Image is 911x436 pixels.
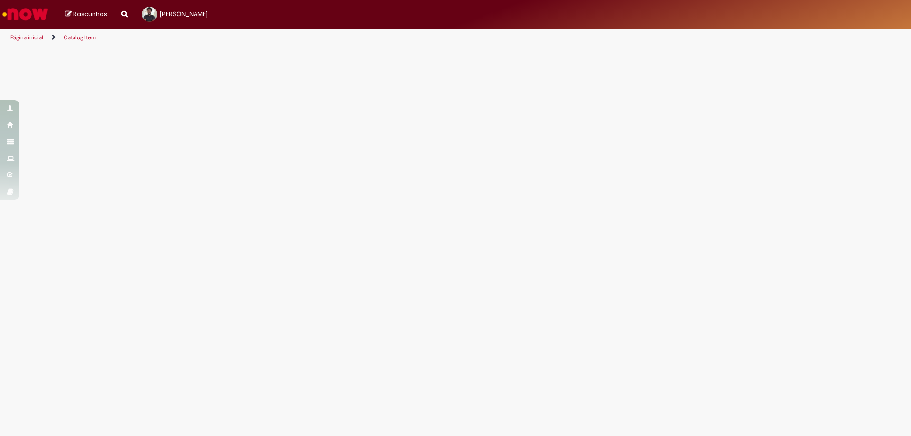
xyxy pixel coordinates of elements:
a: Página inicial [10,34,43,41]
span: [PERSON_NAME] [160,10,208,18]
a: Catalog Item [64,34,96,41]
img: ServiceNow [1,5,50,24]
a: Rascunhos [65,10,107,19]
ul: Trilhas de página [7,29,600,46]
span: Rascunhos [73,9,107,19]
